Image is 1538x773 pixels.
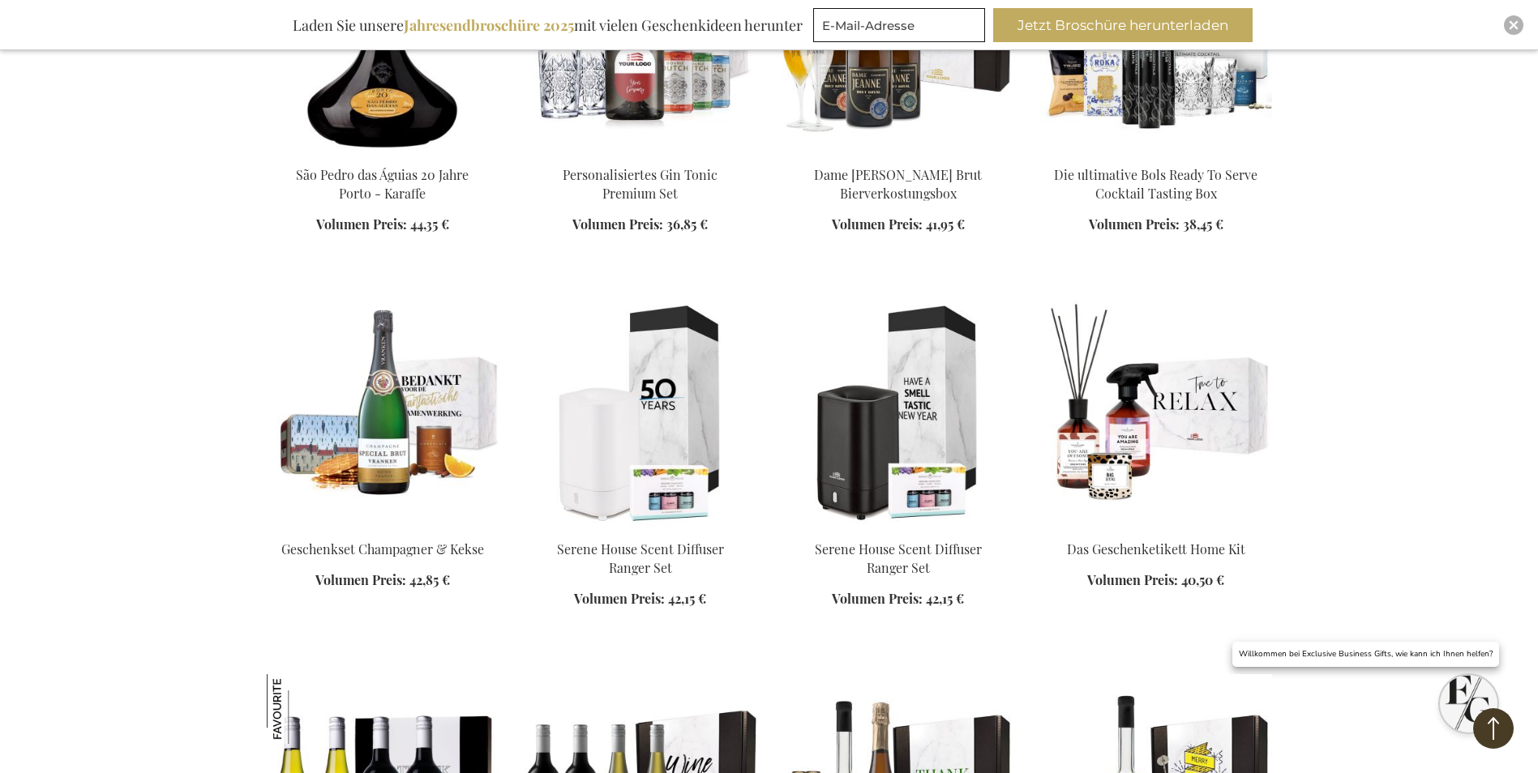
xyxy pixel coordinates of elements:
[1087,571,1178,588] span: Volumen Preis:
[410,216,449,233] span: 44,35 €
[926,216,965,233] span: 41,95 €
[315,571,450,590] a: Volumen Preis: 42,85 €
[1067,540,1245,557] a: Das Geschenketikett Home Kit
[814,166,982,202] a: Dame [PERSON_NAME] Brut Bierverkostungsbox
[525,146,756,161] a: GIN TONIC COCKTAIL SET
[267,520,499,536] a: Champagne & Biscuits Gift Set
[1087,571,1224,590] a: Volumen Preis: 40,50 €
[563,166,718,202] a: Personalisiertes Gin Tonic Premium Set
[574,590,706,609] a: Volumen Preis: 42,15 €
[1183,216,1223,233] span: 38,45 €
[572,216,708,234] a: Volumen Preis: 36,85 €
[267,146,499,161] a: São Pedro das Águias Port 20 Years - Decanter
[1040,520,1272,536] a: The Gift Label Home Kit
[813,8,985,42] input: E-Mail-Adresse
[1509,20,1519,30] img: Close
[316,216,449,234] a: Volumen Preis: 44,35 €
[557,540,724,576] a: Serene House Scent Diffuser Ranger Set
[315,571,406,588] span: Volumen Preis:
[267,674,336,744] img: Das Winetastic Neujahrs-Geschenkset
[813,8,990,47] form: marketing offers and promotions
[666,216,708,233] span: 36,85 €
[832,216,965,234] a: Volumen Preis: 41,95 €
[993,8,1253,42] button: Jetzt Broschüre herunterladen
[815,540,982,576] a: Serene House Scent Diffuser Ranger Set
[1054,166,1257,202] a: Die ultimative Bols Ready To Serve Cocktail Tasting Box
[1504,15,1523,35] div: Close
[1089,216,1223,234] a: Volumen Preis: 38,45 €
[1040,146,1272,161] a: The Ultimate Bols Ready To Serve Cocktail Tasting Box Die ultimative Bols Ready To Serve Cocktail...
[832,590,964,609] a: Volumen Preis: 42,15 €
[409,571,450,588] span: 42,85 €
[296,166,469,202] a: São Pedro das Águias 20 Jahre Porto - Karaffe
[281,540,484,557] a: Geschenkset Champagner & Kekse
[267,300,499,527] img: Champagne & Biscuits Gift Set
[832,216,923,233] span: Volumen Preis:
[926,590,964,607] span: 42,15 €
[572,216,663,233] span: Volumen Preis:
[404,15,574,35] b: Jahresendbroschüre 2025
[668,590,706,607] span: 42,15 €
[782,520,1014,536] a: Beer Apéro Gift Box
[782,300,1014,527] img: Beer Apéro Gift Box
[1181,571,1224,588] span: 40,50 €
[525,520,756,536] a: Beer Apéro Gift Box
[1089,216,1180,233] span: Volumen Preis:
[782,146,1014,161] a: Dame Jeanne Royal Champagne Beer Tasting Box
[316,216,407,233] span: Volumen Preis:
[1040,300,1272,527] img: The Gift Label Home Kit
[832,590,923,607] span: Volumen Preis:
[574,590,665,607] span: Volumen Preis:
[525,300,756,527] img: Beer Apéro Gift Box
[285,8,810,42] div: Laden Sie unsere mit vielen Geschenkideen herunter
